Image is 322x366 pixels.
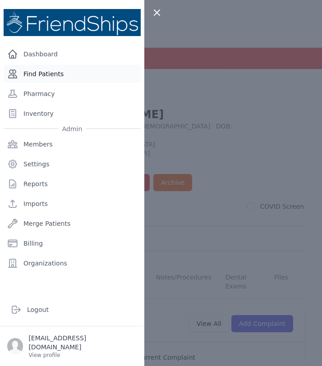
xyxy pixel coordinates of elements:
a: Logout [7,301,137,319]
a: Pharmacy [4,85,141,103]
img: Medical Missions EMR [4,9,141,36]
a: Billing [4,234,141,252]
a: Settings [4,155,141,173]
p: View profile [28,352,137,359]
span: Admin [59,124,86,133]
a: [EMAIL_ADDRESS][DOMAIN_NAME] View profile [7,334,137,359]
a: Find Patients [4,65,141,83]
a: Inventory [4,105,141,123]
p: [EMAIL_ADDRESS][DOMAIN_NAME] [28,334,137,352]
a: Dashboard [4,45,141,63]
a: Imports [4,195,141,213]
a: Merge Patients [4,215,141,233]
a: Organizations [4,254,141,272]
a: Reports [4,175,141,193]
a: Members [4,135,141,153]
